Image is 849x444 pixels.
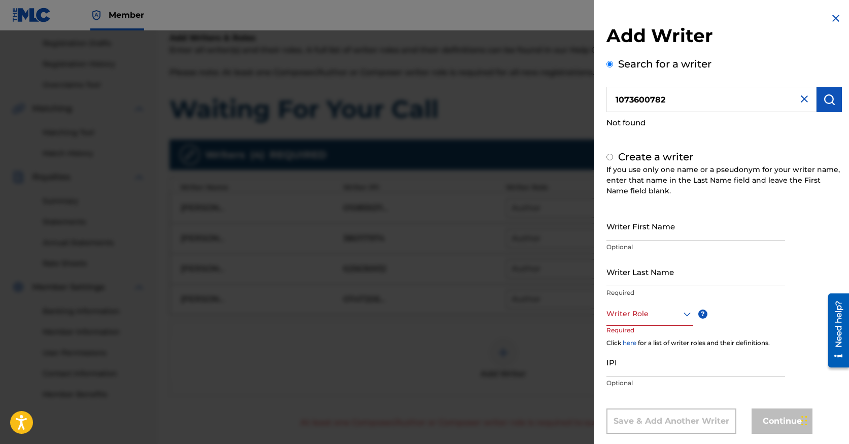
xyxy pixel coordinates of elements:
[606,87,817,112] input: Search writer's name or IPI Number
[606,164,842,196] div: If you use only one name or a pseudonym for your writer name, enter that name in the Last Name fi...
[606,112,842,134] div: Not found
[798,395,849,444] iframe: Chat Widget
[698,310,707,319] span: ?
[606,379,785,388] p: Optional
[623,339,636,347] a: here
[606,338,842,348] div: Click for a list of writer roles and their definitions.
[12,8,51,22] img: MLC Logo
[109,9,144,21] span: Member
[618,151,693,163] label: Create a writer
[618,58,711,70] label: Search for a writer
[606,326,645,349] p: Required
[90,9,103,21] img: Top Rightsholder
[798,93,810,105] img: close
[606,24,842,50] h2: Add Writer
[606,288,785,297] p: Required
[821,290,849,371] iframe: Resource Center
[801,405,807,436] div: Drag
[823,93,835,106] img: Search Works
[606,243,785,252] p: Optional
